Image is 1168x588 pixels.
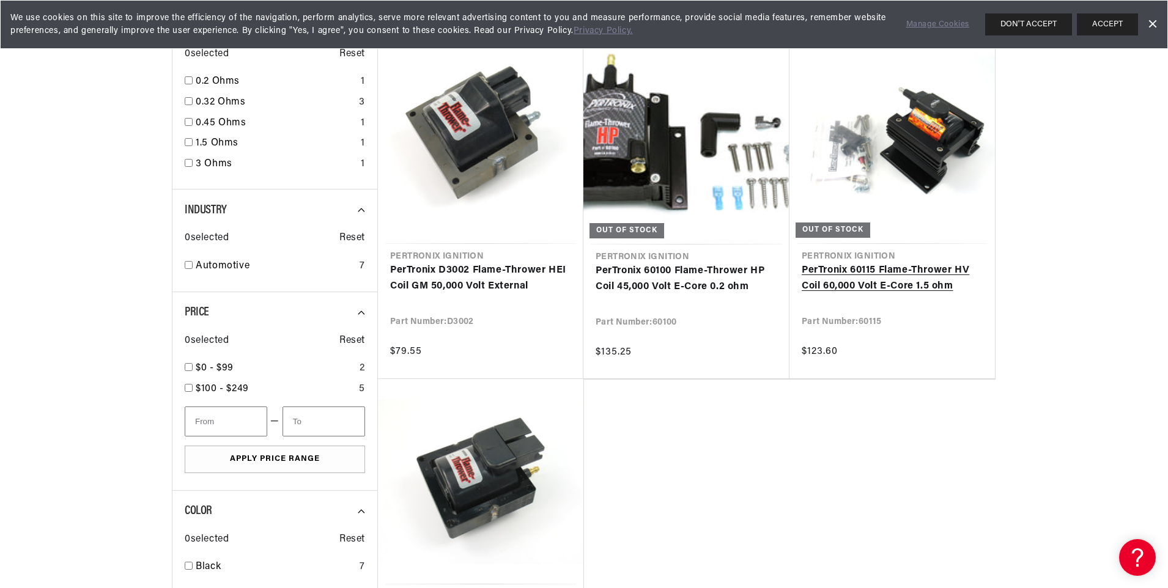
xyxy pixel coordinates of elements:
[185,406,267,436] input: From
[360,259,365,274] div: 7
[596,263,777,295] a: PerTronix 60100 Flame-Thrower HP Coil 45,000 Volt E-Core 0.2 ohm
[196,136,356,152] a: 1.5 Ohms
[196,384,249,394] span: $100 - $249
[802,263,983,294] a: PerTronix 60115 Flame-Thrower HV Coil 60,000 Volt E-Core 1.5 ohm
[196,116,356,131] a: 0.45 Ohms
[390,263,571,294] a: PerTronix D3002 Flame-Thrower HEI Coil GM 50,000 Volt External
[283,406,365,436] input: To
[196,363,234,373] span: $0 - $99
[361,116,365,131] div: 1
[270,414,279,430] span: —
[906,18,969,31] a: Manage Cookies
[185,204,227,216] span: Industry
[196,259,355,274] a: Automotive
[361,74,365,90] div: 1
[359,95,365,111] div: 3
[574,26,633,35] a: Privacy Policy.
[185,446,365,473] button: Apply Price Range
[1143,15,1161,34] a: Dismiss Banner
[361,136,365,152] div: 1
[360,361,365,377] div: 2
[339,230,365,246] span: Reset
[185,333,229,349] span: 0 selected
[185,306,209,318] span: Price
[185,230,229,246] span: 0 selected
[185,46,229,62] span: 0 selected
[185,532,229,548] span: 0 selected
[1077,13,1138,35] button: ACCEPT
[361,156,365,172] div: 1
[196,156,356,172] a: 3 Ohms
[185,505,212,517] span: Color
[196,74,356,90] a: 0.2 Ohms
[10,12,889,37] span: We use cookies on this site to improve the efficiency of the navigation, perform analytics, serve...
[196,95,354,111] a: 0.32 Ohms
[985,13,1072,35] button: DON'T ACCEPT
[360,559,365,575] div: 7
[339,333,365,349] span: Reset
[196,559,355,575] a: Black
[359,381,365,397] div: 5
[339,532,365,548] span: Reset
[339,46,365,62] span: Reset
